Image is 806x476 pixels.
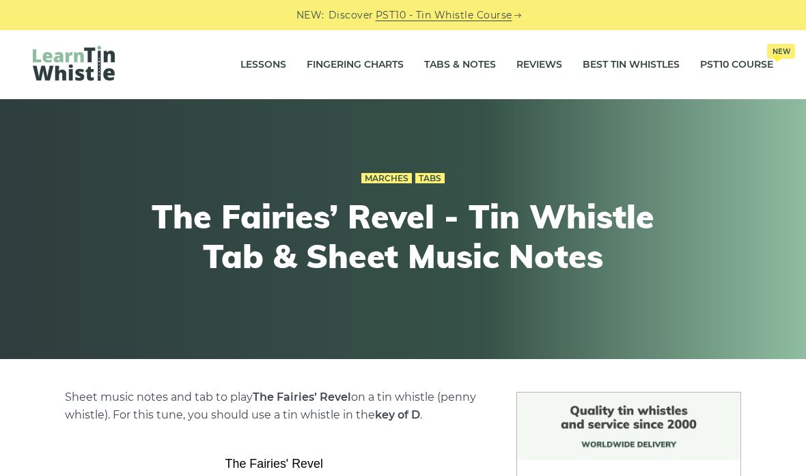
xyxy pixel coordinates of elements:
a: Reviews [516,48,562,82]
a: Best Tin Whistles [583,48,680,82]
a: Lessons [240,48,286,82]
p: Sheet music notes and tab to play on a tin whistle (penny whistle). For this tune, you should use... [65,388,483,424]
a: Tabs & Notes [424,48,496,82]
a: Marches [361,173,412,184]
strong: key of D [375,408,420,421]
h1: The Fairies’ Revel - Tin Whistle Tab & Sheet Music Notes [152,197,654,276]
strong: The Fairies’ Revel [253,391,351,404]
span: New [767,44,795,59]
a: Tabs [415,173,445,184]
a: Fingering Charts [307,48,404,82]
img: LearnTinWhistle.com [33,46,115,81]
a: PST10 CourseNew [700,48,773,82]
